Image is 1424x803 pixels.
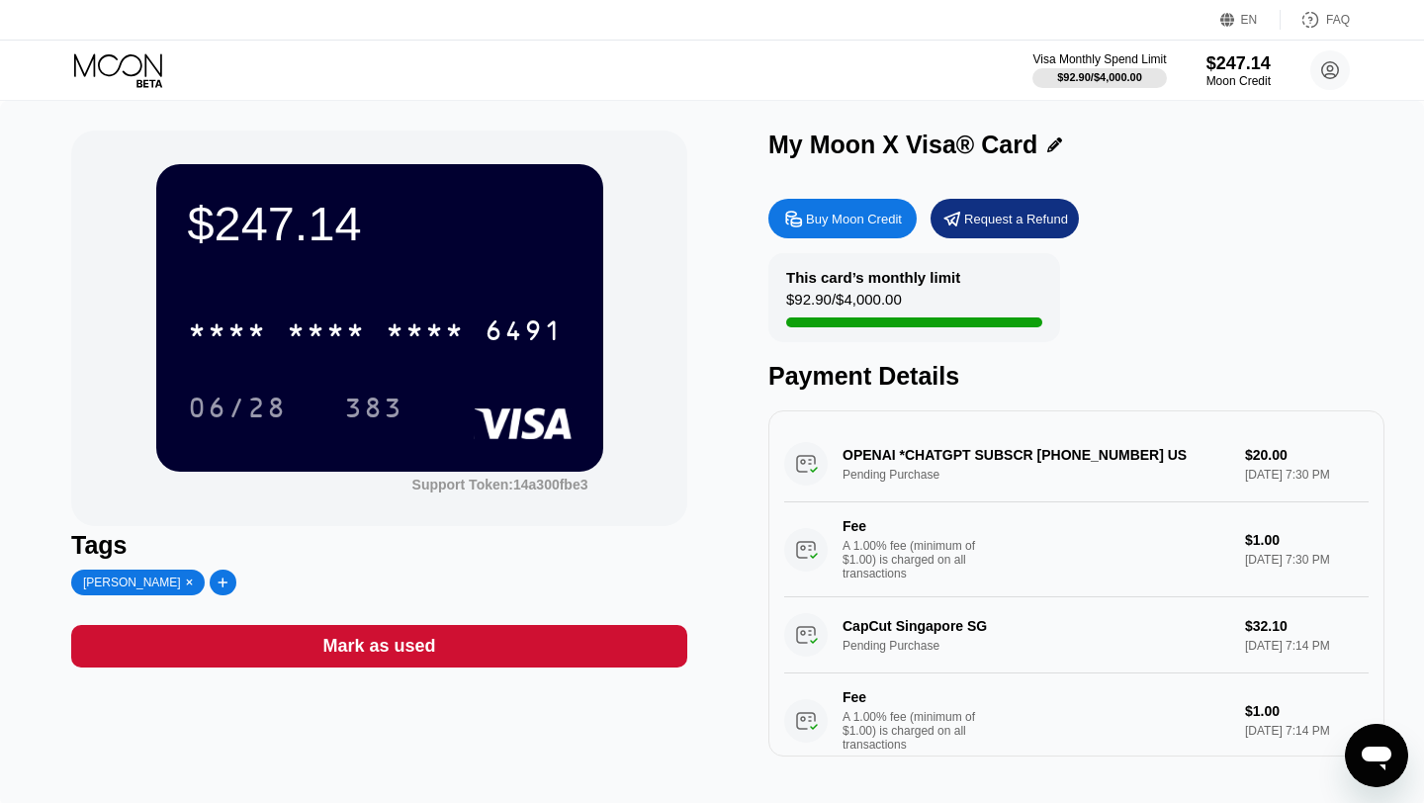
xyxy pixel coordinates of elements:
div: Fee [843,518,981,534]
div: This card’s monthly limit [786,269,960,286]
div: My Moon X Visa® Card [768,131,1037,159]
div: Request a Refund [931,199,1079,238]
div: $92.90 / $4,000.00 [786,291,902,317]
div: Fee [843,689,981,705]
div: Buy Moon Credit [806,211,902,227]
div: Mark as used [322,635,435,658]
div: Support Token: 14a300fbe3 [412,477,588,492]
div: Moon Credit [1206,74,1271,88]
div: 383 [329,383,418,432]
iframe: Button to launch messaging window [1345,724,1408,787]
div: A 1.00% fee (minimum of $1.00) is charged on all transactions [843,539,991,580]
div: $1.00 [1245,532,1369,548]
div: [PERSON_NAME] [83,576,181,589]
div: 06/28 [188,395,287,426]
div: Buy Moon Credit [768,199,917,238]
div: Support Token:14a300fbe3 [412,477,588,492]
div: FeeA 1.00% fee (minimum of $1.00) is charged on all transactions$1.00[DATE] 7:14 PM [784,673,1369,768]
div: Visa Monthly Spend Limit [1032,52,1166,66]
div: [DATE] 7:14 PM [1245,724,1369,738]
div: $92.90 / $4,000.00 [1057,71,1142,83]
div: $247.14Moon Credit [1206,53,1271,88]
div: Request a Refund [964,211,1068,227]
div: EN [1220,10,1281,30]
div: Tags [71,531,687,560]
div: EN [1241,13,1258,27]
div: FeeA 1.00% fee (minimum of $1.00) is charged on all transactions$1.00[DATE] 7:30 PM [784,502,1369,597]
div: 06/28 [173,383,302,432]
div: Mark as used [71,625,687,668]
div: A 1.00% fee (minimum of $1.00) is charged on all transactions [843,710,991,752]
div: 6491 [485,317,564,349]
div: Visa Monthly Spend Limit$92.90/$4,000.00 [1032,52,1166,88]
div: $1.00 [1245,703,1369,719]
div: [DATE] 7:30 PM [1245,553,1369,567]
div: 383 [344,395,403,426]
div: $247.14 [1206,53,1271,74]
div: $247.14 [188,196,572,251]
div: Payment Details [768,362,1384,391]
div: FAQ [1326,13,1350,27]
div: FAQ [1281,10,1350,30]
